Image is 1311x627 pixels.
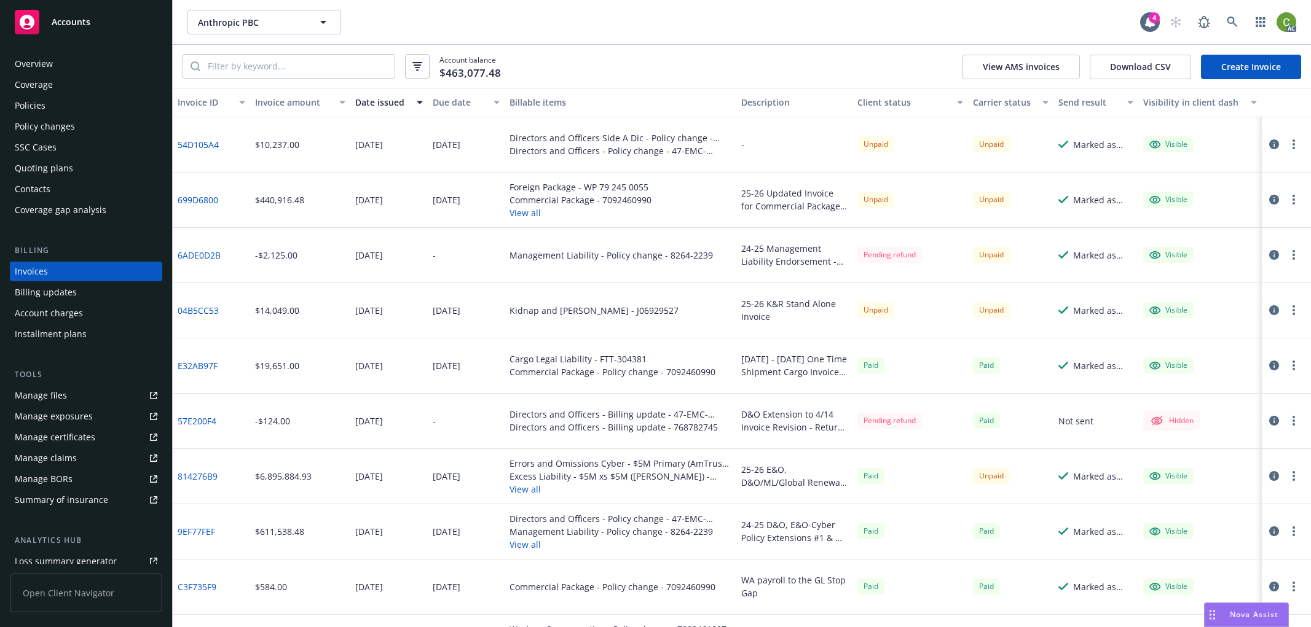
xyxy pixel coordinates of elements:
[1058,415,1093,427] div: Not sent
[1053,88,1138,117] button: Send result
[10,407,162,426] span: Manage exposures
[973,578,1000,594] span: Paid
[741,96,848,109] div: Description
[178,193,218,206] a: 699D6800
[10,179,162,199] a: Contacts
[433,96,487,109] div: Due date
[1163,10,1188,34] a: Start snowing
[10,324,162,344] a: Installment plans
[1073,580,1133,593] div: Marked as sent
[857,357,884,373] div: Paid
[857,578,884,594] span: Paid
[10,5,162,39] a: Accounts
[968,88,1053,117] button: Carrier status
[15,551,117,571] div: Loss summary generator
[191,61,200,71] svg: Search
[973,96,1034,109] div: Carrier status
[510,193,652,206] div: Commercial Package - 7092460990
[857,136,894,152] div: Unpaid
[15,158,73,178] div: Quoting plans
[355,304,383,317] div: [DATE]
[10,534,162,547] div: Analytics hub
[1192,10,1216,34] a: Report a Bug
[1073,525,1133,538] div: Marked as sent
[510,512,731,525] div: Directors and Officers - Policy change - 47-EMC-333913-01
[1204,602,1289,627] button: Nova Assist
[510,365,715,378] div: Commercial Package - Policy change - 7092460990
[857,413,922,428] div: Pending refund
[15,262,48,281] div: Invoices
[736,88,852,117] button: Description
[10,469,162,489] a: Manage BORs
[173,88,250,117] button: Invoice ID
[510,96,731,109] div: Billable items
[433,359,460,372] div: [DATE]
[178,470,218,483] a: 814276B9
[857,523,884,539] span: Paid
[433,193,460,206] div: [DATE]
[505,88,736,117] button: Billable items
[10,75,162,95] a: Coverage
[350,88,428,117] button: Date issued
[15,117,75,136] div: Policy changes
[433,470,460,483] div: [DATE]
[10,490,162,510] a: Summary of insurance
[1073,138,1133,151] div: Marked as sent
[10,158,162,178] a: Quoting plans
[1143,96,1243,109] div: Visibility in client dash
[10,551,162,571] a: Loss summary generator
[355,415,383,427] div: [DATE]
[973,413,1000,428] span: Paid
[1149,360,1187,371] div: Visible
[1058,96,1120,109] div: Send result
[1149,194,1187,205] div: Visible
[10,117,162,136] a: Policy changes
[963,55,1080,79] button: View AMS invoices
[1073,249,1133,262] div: Marked as sent
[973,136,1010,152] div: Unpaid
[510,206,652,219] button: View all
[857,192,894,207] div: Unpaid
[255,525,304,538] div: $611,538.48
[15,75,53,95] div: Coverage
[15,324,87,344] div: Installment plans
[1090,55,1191,79] button: Download CSV
[255,470,312,483] div: $6,895,884.93
[10,244,162,257] div: Billing
[52,17,90,27] span: Accounts
[741,242,848,268] div: 24-25 Management Liability Endorsement - Remove K&R Coverage RP Invoice
[741,518,848,544] div: 24-25 D&O, E&O-Cyber Policy Extensions #1 & #2 ([DATE] & [DATE])
[10,303,162,323] a: Account charges
[433,525,460,538] div: [DATE]
[510,408,731,421] div: Directors and Officers - Billing update - 47-EMC-333913-01
[178,249,221,262] a: 6ADE0D2B
[10,368,162,381] div: Tools
[973,302,1010,317] div: Unpaid
[1149,249,1187,260] div: Visible
[1205,603,1220,626] div: Drag to move
[255,96,332,109] div: Invoice amount
[355,96,409,109] div: Date issued
[15,303,83,323] div: Account charges
[973,523,1000,539] div: Paid
[1201,55,1301,79] a: Create Invoice
[255,359,299,372] div: $19,651.00
[15,138,57,157] div: SSC Cases
[973,357,1000,373] div: Paid
[433,138,460,151] div: [DATE]
[510,483,731,496] button: View all
[178,415,216,427] a: 57E200F4
[15,282,77,302] div: Billing updates
[15,96,45,115] div: Policies
[510,457,731,470] div: Errors and Omissions Cyber - $5M Primary (AmTrust) - ACL1246485 01
[1149,413,1194,428] div: Hidden
[15,427,95,447] div: Manage certificates
[355,525,383,538] div: [DATE]
[10,96,162,115] a: Policies
[1220,10,1245,34] a: Search
[510,352,715,365] div: Cargo Legal Liability - FTT-304381
[255,193,304,206] div: $440,916.48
